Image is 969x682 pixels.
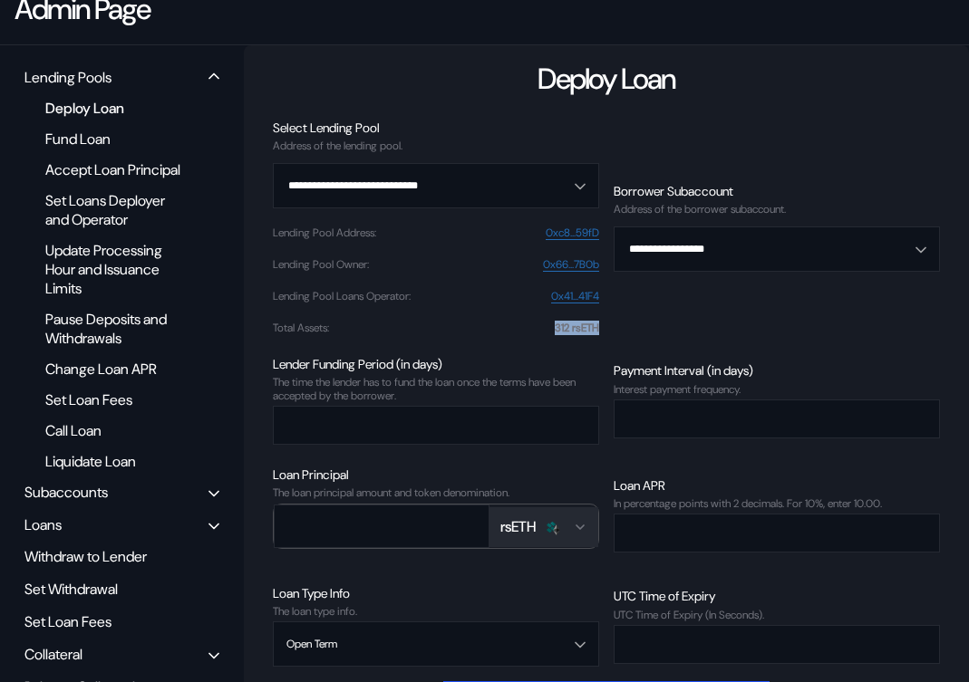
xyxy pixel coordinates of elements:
[614,609,940,621] div: UTC Time of Expiry (In Seconds).
[18,575,226,603] div: Set Withdrawal
[543,258,599,272] a: 0x66...7B0b
[551,290,599,303] a: 0x41...41F4
[36,418,198,443] div: Call Loan
[551,524,562,535] img: svg+xml,%3c
[36,127,198,151] div: Fund Loan
[24,483,108,502] div: Subaccounts
[614,226,940,272] button: Open menu
[273,605,599,618] div: The loan type info.
[546,226,599,240] a: 0xc8...59fD
[36,449,198,474] div: Liquidate Loan
[36,158,198,182] div: Accept Loan Principal
[24,68,111,87] div: Lending Pools
[36,96,198,120] div: Deploy Loan
[614,183,940,199] div: Borrower Subaccount
[273,226,376,239] div: Lending Pool Address :
[273,290,411,303] div: Lending Pool Loans Operator :
[273,258,369,271] div: Lending Pool Owner :
[273,621,599,667] button: Open menu
[273,376,599,402] div: The time the lender has to fund the loan once the terms have been accepted by the borrower.
[614,203,940,216] div: Address of the borrower subaccount.
[273,322,329,334] div: Total Assets :
[273,356,599,372] div: Lender Funding Period (in days)
[36,388,198,412] div: Set Loan Fees
[36,307,198,351] div: Pause Deposits and Withdrawals
[18,608,226,636] div: Set Loan Fees
[500,517,536,536] div: rsETH
[36,238,198,301] div: Update Processing Hour and Issuance Limits
[614,497,940,510] div: In percentage points with 2 decimals. For 10%, enter 10.00.
[273,585,599,601] div: Loan Type Info
[614,362,940,379] div: Payment Interval (in days)
[614,383,940,396] div: Interest payment frequency.
[543,519,559,535] img: kelprseth_32.png
[18,543,226,571] div: Withdraw to Lender
[36,188,198,232] div: Set Loans Deployer and Operator
[24,515,62,534] div: Loans
[24,645,82,664] div: Collateral
[614,477,940,494] div: Loan APR
[614,588,940,604] div: UTC Time of Expiry
[273,120,599,136] div: Select Lending Pool
[36,357,198,381] div: Change Loan APR
[555,322,599,334] div: 312 rsETH
[273,466,599,483] div: Loan Principal
[489,507,598,547] button: Open menu for selecting token for payment
[538,60,675,98] div: Deploy Loan
[273,486,599,499] div: The loan principal amount and token denomination.
[286,638,337,650] div: Open Term
[273,139,599,152] div: Address of the lending pool.
[273,163,599,208] button: Open menu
